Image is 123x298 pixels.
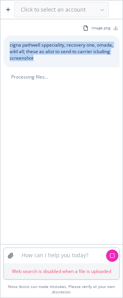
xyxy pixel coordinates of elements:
button: image.png [81,24,120,32]
span: image.png [91,25,110,30]
div: Nova Assist can make mistakes. Please verify at your own discretion. [3,284,120,295]
button: Create a new chat [2,3,14,16]
div: Processing files... [3,74,56,80]
p: cigna pathwell sppeciality, recovery one, omada, add all; these as alist to send to carrier iclud... [10,42,113,61]
p: Web search is disabled when a file is uploaded [7,268,116,275]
